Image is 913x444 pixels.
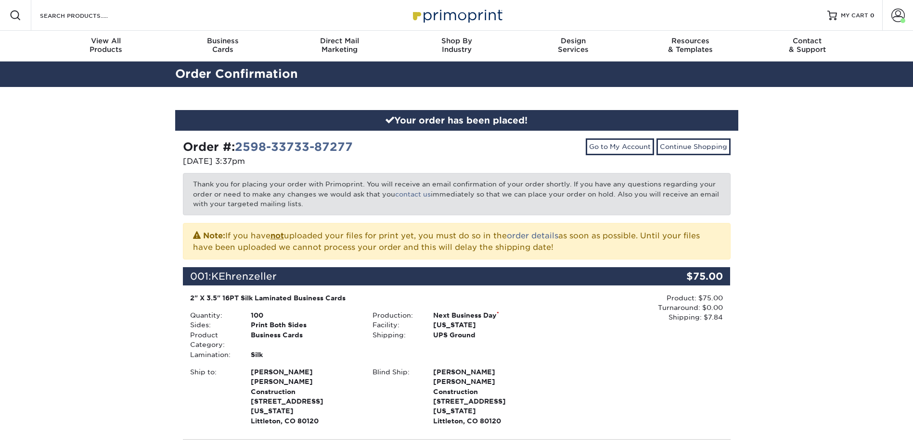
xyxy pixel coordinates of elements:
[426,330,548,340] div: UPS Ground
[244,350,365,359] div: Silk
[281,31,398,62] a: Direct MailMarketing
[183,330,244,350] div: Product Category:
[244,310,365,320] div: 100
[48,31,165,62] a: View AllProducts
[409,5,505,25] img: Primoprint
[281,37,398,54] div: Marketing
[639,267,731,285] div: $75.00
[175,110,738,131] div: Your order has been placed!
[190,293,541,303] div: 2" X 3.5" 16PT Silk Laminated Business Cards
[39,10,133,21] input: SEARCH PRODUCTS.....
[251,377,358,396] span: [PERSON_NAME] Construction
[749,31,866,62] a: Contact& Support
[515,37,632,45] span: Design
[203,231,225,240] strong: Note:
[183,140,353,154] strong: Order #:
[251,367,358,377] span: [PERSON_NAME]
[270,231,284,240] b: not
[183,173,731,215] p: Thank you for placing your order with Primoprint. You will receive an email confirmation of your ...
[515,31,632,62] a: DesignServices
[398,31,515,62] a: Shop ByIndustry
[426,320,548,330] div: [US_STATE]
[632,37,749,45] span: Resources
[183,367,244,426] div: Ship to:
[365,367,426,426] div: Blind Ship:
[168,65,746,83] h2: Order Confirmation
[398,37,515,54] div: Industry
[164,31,281,62] a: BusinessCards
[365,330,426,340] div: Shipping:
[398,37,515,45] span: Shop By
[548,293,723,322] div: Product: $75.00 Turnaround: $0.00 Shipping: $7.84
[193,229,720,253] p: If you have uploaded your files for print yet, you must do so in the as soon as possible. Until y...
[48,37,165,45] span: View All
[433,396,540,416] span: [STREET_ADDRESS][US_STATE]
[515,37,632,54] div: Services
[365,320,426,330] div: Facility:
[507,231,558,240] a: order details
[183,310,244,320] div: Quantity:
[433,367,540,425] strong: Littleton, CO 80120
[433,377,540,396] span: [PERSON_NAME] Construction
[251,367,358,425] strong: Littleton, CO 80120
[749,37,866,45] span: Contact
[183,320,244,330] div: Sides:
[211,271,277,282] span: KEhrenzeller
[365,310,426,320] div: Production:
[426,310,548,320] div: Next Business Day
[656,138,731,155] a: Continue Shopping
[586,138,654,155] a: Go to My Account
[281,37,398,45] span: Direct Mail
[632,31,749,62] a: Resources& Templates
[48,37,165,54] div: Products
[183,267,639,285] div: 001:
[251,396,358,416] span: [STREET_ADDRESS][US_STATE]
[164,37,281,45] span: Business
[183,350,244,359] div: Lamination:
[395,190,431,198] a: contact us
[841,12,868,20] span: MY CART
[235,140,353,154] a: 2598-33733-87277
[632,37,749,54] div: & Templates
[433,367,540,377] span: [PERSON_NAME]
[244,320,365,330] div: Print Both Sides
[749,37,866,54] div: & Support
[870,12,874,19] span: 0
[164,37,281,54] div: Cards
[183,156,450,167] p: [DATE] 3:37pm
[244,330,365,350] div: Business Cards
